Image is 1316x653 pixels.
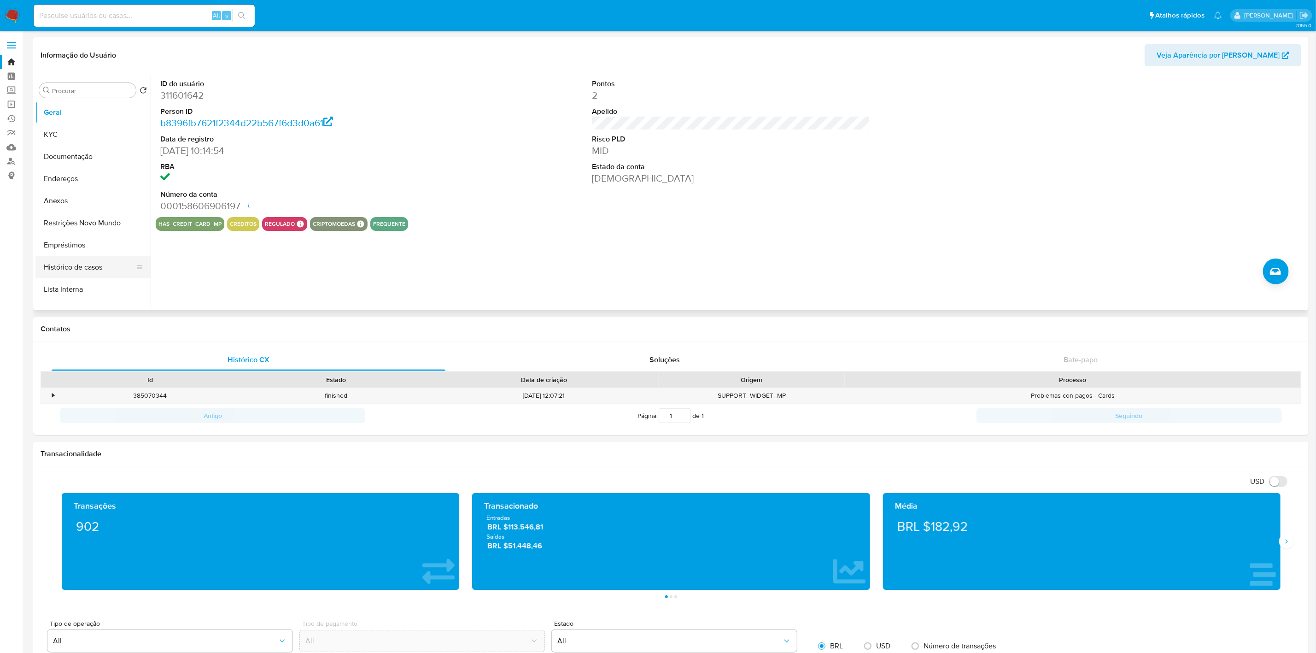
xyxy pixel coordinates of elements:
[592,106,871,117] dt: Apelido
[702,411,704,420] span: 1
[1157,44,1280,66] span: Veja Aparência por [PERSON_NAME]
[35,256,143,278] button: Histórico de casos
[160,106,439,117] dt: Person ID
[160,189,439,200] dt: Número da conta
[592,134,871,144] dt: Risco PLD
[250,375,423,384] div: Estado
[1214,12,1222,19] a: Notificações
[845,388,1301,403] div: Problemas con pagos - Cards
[638,408,704,423] span: Página de
[43,87,50,94] button: Procurar
[1064,354,1098,365] span: Bate-papo
[592,144,871,157] dd: MID
[60,408,365,423] button: Antigo
[41,51,116,60] h1: Informação do Usuário
[649,354,680,365] span: Soluções
[265,222,295,226] button: regulado
[34,10,255,22] input: Pesquise usuários ou casos...
[592,79,871,89] dt: Pontos
[35,190,151,212] button: Anexos
[140,87,147,97] button: Retornar ao pedido padrão
[35,278,151,300] button: Lista Interna
[232,9,251,22] button: search-icon
[1145,44,1301,66] button: Veja Aparência por [PERSON_NAME]
[160,79,439,89] dt: ID do usuário
[160,200,439,212] dd: 000158606906197
[158,222,222,226] button: has_credit_card_mp
[160,162,439,172] dt: RBA
[243,388,429,403] div: finished
[592,172,871,185] dd: [DEMOGRAPHIC_DATA]
[228,354,269,365] span: Histórico CX
[592,89,871,102] dd: 2
[429,388,659,403] div: [DATE] 12:07:21
[57,388,243,403] div: 385070344
[52,391,54,400] div: •
[313,222,355,226] button: criptomoedas
[35,101,151,124] button: Geral
[1299,11,1309,20] a: Sair
[230,222,257,226] button: creditos
[1244,11,1296,20] p: eduardo.dutra@mercadolivre.com
[592,162,871,172] dt: Estado da conta
[373,222,405,226] button: frequente
[160,134,439,144] dt: Data de registro
[977,408,1282,423] button: Seguindo
[659,388,845,403] div: SUPPORT_WIDGET_MP
[52,87,132,95] input: Procurar
[35,124,151,146] button: KYC
[851,375,1294,384] div: Processo
[35,168,151,190] button: Endereços
[213,11,220,20] span: Alt
[35,146,151,168] button: Documentação
[665,375,838,384] div: Origem
[35,212,151,234] button: Restrições Novo Mundo
[160,116,333,129] a: b8396fb7621f2344d22b567f6d3d0a61
[41,324,1301,334] h1: Contatos
[41,449,1301,459] h1: Transacionalidade
[225,11,228,20] span: s
[35,234,151,256] button: Empréstimos
[160,144,439,157] dd: [DATE] 10:14:54
[160,89,439,102] dd: 311601642
[35,300,151,323] button: Adiantamentos de Dinheiro
[1156,11,1205,20] span: Atalhos rápidos
[436,375,652,384] div: Data de criação
[64,375,237,384] div: Id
